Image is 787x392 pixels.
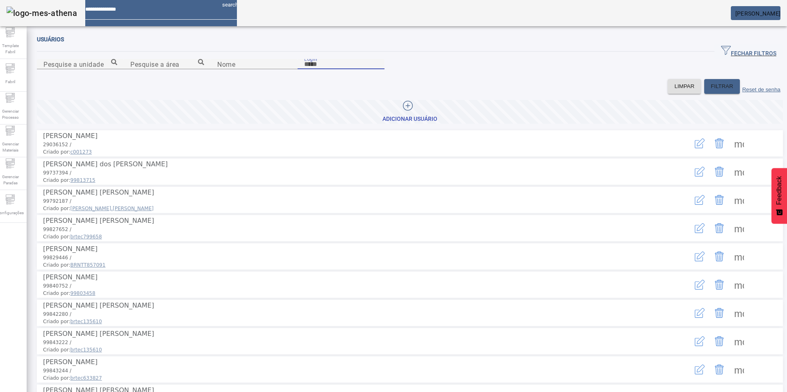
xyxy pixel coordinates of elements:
button: Delete [710,360,729,379]
button: Delete [710,247,729,266]
span: [PERSON_NAME].[PERSON_NAME] [71,206,154,211]
button: Delete [710,218,729,238]
span: LIMPAR [674,82,694,91]
span: Criado por: [43,261,658,269]
span: Feedback [776,176,783,205]
button: Delete [710,134,729,153]
span: brtec633827 [71,375,102,381]
span: [PERSON_NAME] [PERSON_NAME] [43,188,154,196]
img: logo-mes-athena [7,7,77,20]
span: 99803458 [71,290,96,296]
button: Reset de senha [740,79,783,94]
span: FILTRAR [711,82,733,91]
span: 99843244 / [43,368,71,374]
mat-label: Pesquise a unidade [43,60,104,68]
button: Delete [710,303,729,323]
span: [PERSON_NAME] [735,10,780,17]
button: Mais [729,162,749,181]
input: Number [43,59,117,69]
span: Criado por: [43,205,658,212]
button: FILTRAR [704,79,740,94]
button: Feedback - Mostrar pesquisa [771,168,787,224]
button: LIMPAR [668,79,701,94]
span: 99792187 / [43,198,71,204]
input: Number [130,59,204,69]
button: Delete [710,331,729,351]
button: Delete [710,162,729,181]
span: [PERSON_NAME] [PERSON_NAME] [43,330,154,338]
button: Adicionar Usuário [37,100,783,124]
mat-label: Nome [217,60,235,68]
span: [PERSON_NAME] [43,132,98,140]
span: [PERSON_NAME] dos [PERSON_NAME] [43,160,168,168]
button: Delete [710,275,729,295]
button: Mais [729,331,749,351]
button: Mais [729,247,749,266]
mat-label: Pesquise a área [130,60,180,68]
span: Criado por: [43,346,658,353]
span: [PERSON_NAME] [43,358,98,366]
span: Criado por: [43,318,658,325]
span: 99737394 / [43,170,71,176]
button: Mais [729,218,749,238]
span: 99829446 / [43,255,71,261]
span: Criado por: [43,148,658,156]
span: [PERSON_NAME] [43,245,98,253]
button: Delete [710,190,729,210]
div: Adicionar Usuário [382,115,437,123]
span: BRNTT857091 [71,262,106,268]
button: Mais [729,275,749,295]
label: Reset de senha [742,86,780,93]
mat-label: Login [304,56,317,61]
span: Criado por: [43,233,658,240]
span: Criado por: [43,290,658,297]
span: 99813715 [71,177,96,183]
span: Criado por: [43,374,658,382]
span: [PERSON_NAME] [PERSON_NAME] [43,217,154,224]
span: Criado por: [43,177,658,184]
span: [PERSON_NAME] [PERSON_NAME] [43,301,154,309]
span: 99842280 / [43,311,71,317]
span: 29036152 / [43,142,71,147]
span: 99840752 / [43,283,71,289]
span: c001273 [71,149,92,155]
span: FECHAR FILTROS [721,45,776,58]
span: brtec799658 [71,234,102,240]
span: [PERSON_NAME] [43,273,98,281]
span: brtec135610 [71,347,102,353]
span: brtec135610 [71,319,102,324]
button: Mais [729,134,749,153]
button: Mais [729,190,749,210]
span: 99843222 / [43,340,71,345]
button: Mais [729,303,749,323]
span: 99827652 / [43,227,71,232]
button: Mais [729,360,749,379]
span: Fabril [3,76,18,87]
button: FECHAR FILTROS [714,44,783,59]
span: Usuários [37,36,64,43]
